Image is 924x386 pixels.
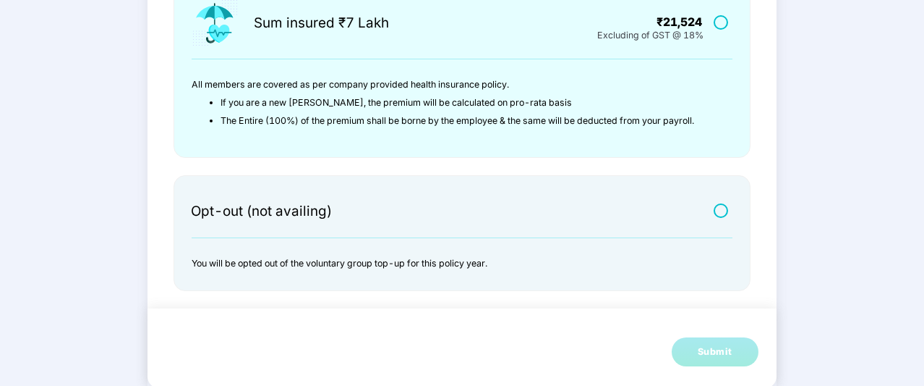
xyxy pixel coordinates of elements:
[698,345,732,359] div: Submit
[221,94,714,112] li: If you are a new [PERSON_NAME], the premium will be calculated on pro-rata basis
[192,76,714,94] p: All members are covered as per company provided health insurance policy.
[582,17,702,30] div: ₹21,524
[672,337,758,366] button: Submit
[254,17,389,33] div: Sum insured ₹7 Lakh
[597,27,703,38] div: Excluding of GST @ 18%
[221,112,714,130] li: The Entire (100%) of the premium shall be borne by the employee & the same will be deducted from ...
[191,205,332,221] div: Opt-out (not availing)
[192,255,714,273] p: You will be opted out of the voluntary group top-up for this policy year.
